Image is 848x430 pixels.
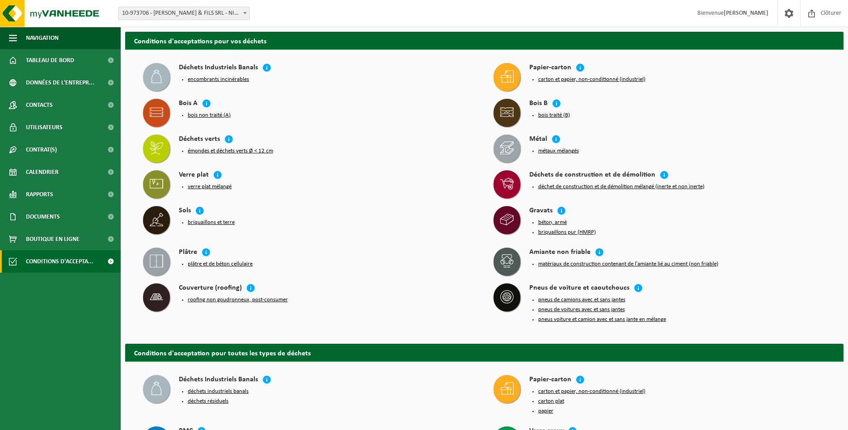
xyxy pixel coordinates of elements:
[26,161,59,183] span: Calendrier
[538,183,705,190] button: déchet de construction et de démolition mélangé (inerte et non inerte)
[179,206,191,216] h4: Sols
[179,375,258,385] h4: Déchets Industriels Banals
[188,388,249,395] button: déchets industriels banals
[538,219,567,226] button: béton, armé
[724,10,768,17] strong: [PERSON_NAME]
[538,148,579,155] button: métaux mélangés
[188,261,253,268] button: plâtre et de béton cellulaire
[26,228,80,250] span: Boutique en ligne
[26,250,93,273] span: Conditions d'accepta...
[538,316,666,323] button: pneus voiture et camion avec et sans jante en mélange
[26,94,53,116] span: Contacts
[188,219,235,226] button: briquaillons et terre
[538,388,645,395] button: carton et papier, non-conditionné (industriel)
[529,63,571,73] h4: Papier-carton
[125,32,844,49] h2: Conditions d'acceptations pour vos déchets
[188,148,273,155] button: émondes et déchets verts Ø < 12 cm
[179,99,198,109] h4: Bois A
[26,183,53,206] span: Rapports
[179,248,197,258] h4: Plâtre
[529,283,629,294] h4: Pneus de voiture et caoutchoucs
[118,7,250,20] span: 10-973706 - CREMERS & FILS SRL - NIVELLES
[538,398,564,405] button: carton plat
[179,170,209,181] h4: Verre plat
[529,375,571,385] h4: Papier-carton
[179,135,220,145] h4: Déchets verts
[26,72,94,94] span: Données de l'entrepr...
[26,49,74,72] span: Tableau de bord
[188,296,288,304] button: roofing non goudronneux, post-consumer
[538,261,718,268] button: matériaux de construction contenant de l'amiante lié au ciment (non friable)
[188,398,228,405] button: déchets résiduels
[538,76,645,83] button: carton et papier, non-conditionné (industriel)
[188,112,231,119] button: bois non traité (A)
[538,296,625,304] button: pneus de camions avec et sans jantes
[529,135,547,145] h4: Métal
[529,206,553,216] h4: Gravats
[538,408,553,415] button: papier
[179,63,258,73] h4: Déchets Industriels Banals
[529,99,548,109] h4: Bois B
[529,170,655,181] h4: Déchets de construction et de démolition
[26,206,60,228] span: Documents
[26,116,63,139] span: Utilisateurs
[188,183,232,190] button: verre plat mélangé
[188,76,249,83] button: encombrants incinérables
[538,229,596,236] button: briquaillons pur (HMRP)
[26,27,59,49] span: Navigation
[118,7,249,20] span: 10-973706 - CREMERS & FILS SRL - NIVELLES
[125,344,844,361] h2: Conditions d'acceptation pour toutes les types de déchets
[538,112,570,119] button: bois traité (B)
[538,306,625,313] button: pneus de voitures avec et sans jantes
[26,139,57,161] span: Contrat(s)
[179,283,242,294] h4: Couverture (roofing)
[529,248,591,258] h4: Amiante non friable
